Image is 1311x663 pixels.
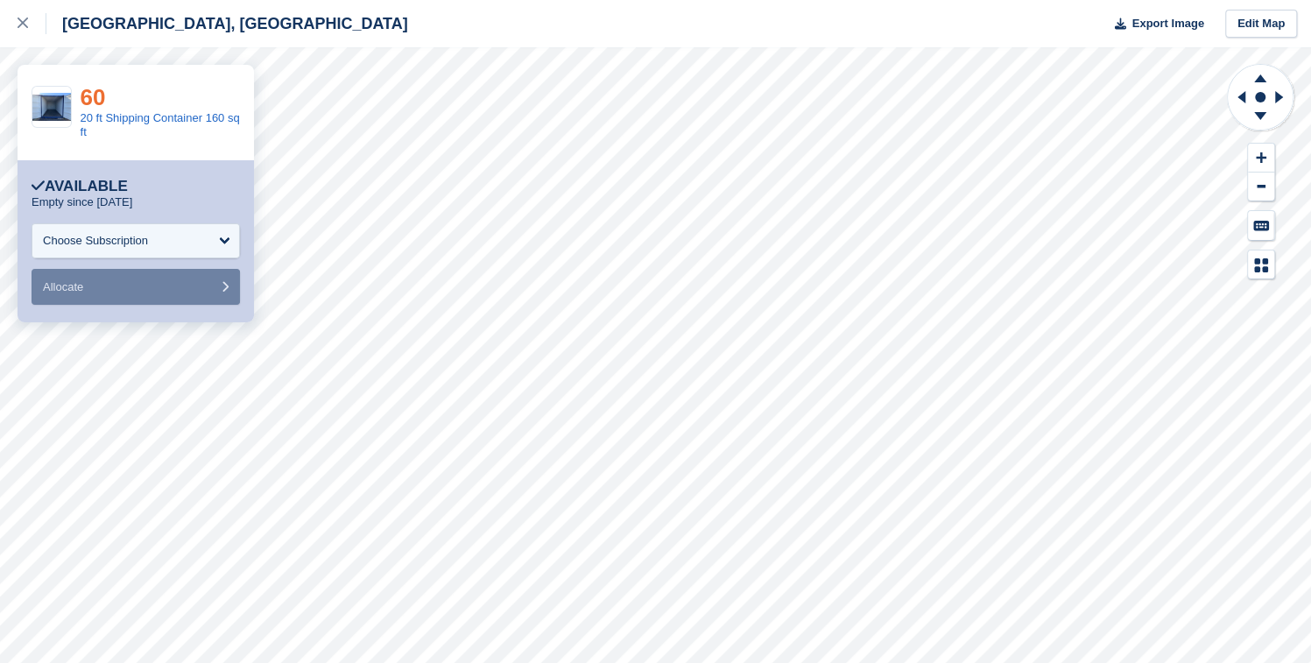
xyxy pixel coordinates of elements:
[32,93,71,122] img: 20191002_132807987_iOS.jpg
[32,269,240,305] button: Allocate
[43,232,148,250] div: Choose Subscription
[32,195,132,209] p: Empty since [DATE]
[1131,15,1203,32] span: Export Image
[81,111,240,138] a: 20 ft Shipping Container 160 sq ft
[46,13,408,34] div: [GEOGRAPHIC_DATA], [GEOGRAPHIC_DATA]
[1248,173,1274,201] button: Zoom Out
[1104,10,1204,39] button: Export Image
[1248,250,1274,279] button: Map Legend
[1248,211,1274,240] button: Keyboard Shortcuts
[81,84,106,110] a: 60
[43,280,83,293] span: Allocate
[32,178,128,195] div: Available
[1248,144,1274,173] button: Zoom In
[1225,10,1297,39] a: Edit Map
